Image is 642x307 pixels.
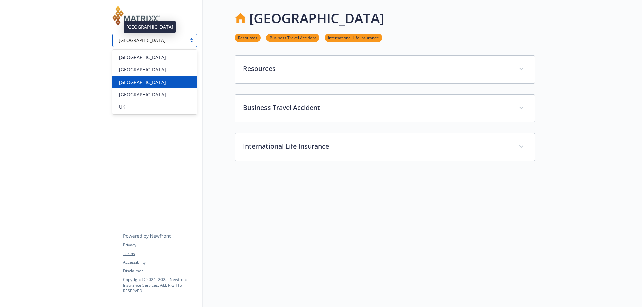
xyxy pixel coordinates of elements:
div: Business Travel Accident [235,95,535,122]
a: Resources [235,34,261,41]
p: International Life Insurance [243,141,511,151]
span: [GEOGRAPHIC_DATA] [119,91,166,98]
a: Disclaimer [123,268,197,274]
p: Resources [243,64,511,74]
a: International Life Insurance [325,34,382,41]
span: [GEOGRAPHIC_DATA] [119,66,166,73]
span: UK [119,103,125,110]
p: Business Travel Accident [243,103,511,113]
div: Resources [235,56,535,83]
p: Copyright © 2024 - 2025 , Newfront Insurance Services, ALL RIGHTS RESERVED [123,277,197,294]
span: [GEOGRAPHIC_DATA] [116,37,183,44]
span: [GEOGRAPHIC_DATA] [119,37,166,44]
div: International Life Insurance [235,133,535,161]
a: Business Travel Accident [266,34,319,41]
span: [GEOGRAPHIC_DATA] [119,79,166,86]
a: Terms [123,251,197,257]
a: Accessibility [123,259,197,265]
h1: [GEOGRAPHIC_DATA] [249,8,384,28]
span: [GEOGRAPHIC_DATA] [119,54,166,61]
a: Privacy [123,242,197,248]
